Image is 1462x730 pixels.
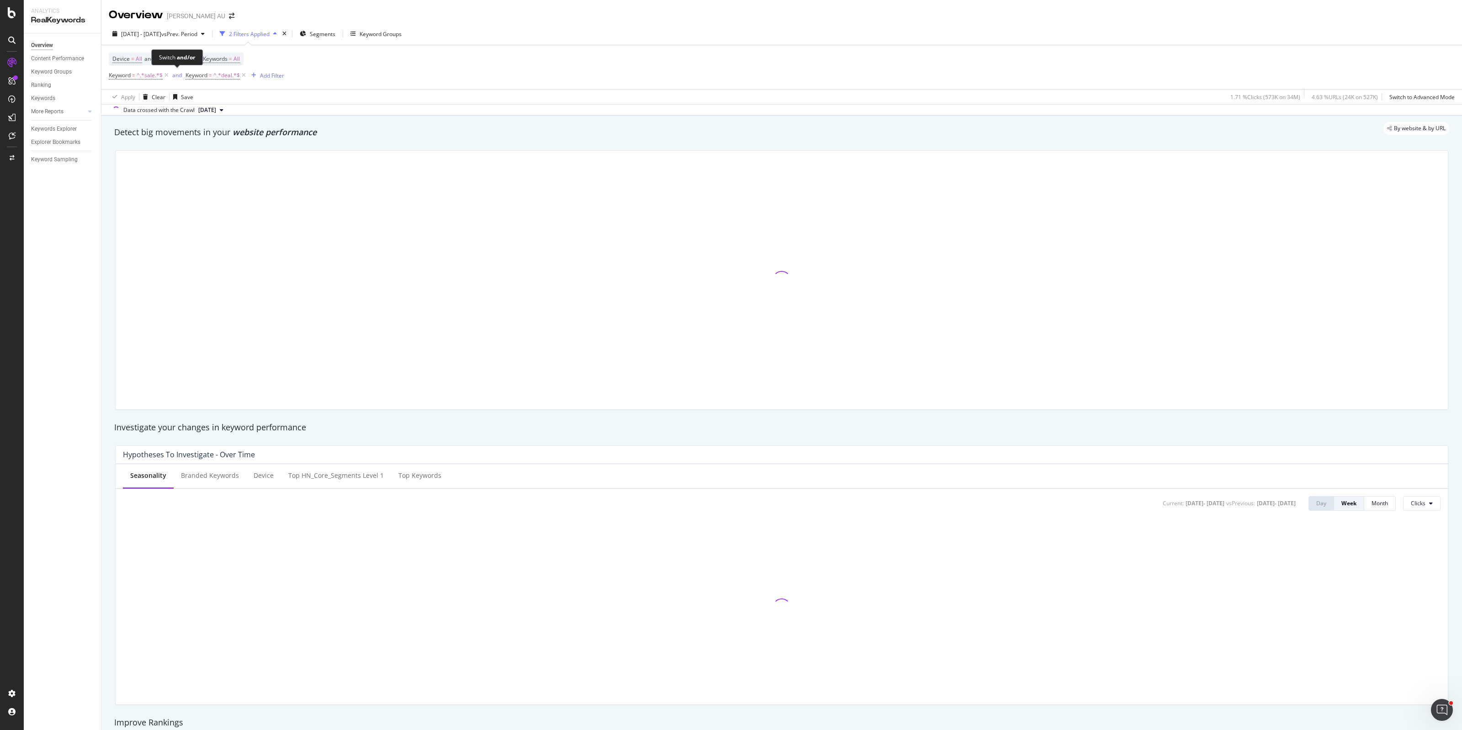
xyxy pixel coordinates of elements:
span: ^.*deal.*$ [213,69,240,82]
a: Content Performance [31,54,95,63]
div: 4.63 % URLs ( 24K on 527K ) [1312,93,1378,101]
div: Switch to Advanced Mode [1389,93,1455,101]
span: Keyword [185,71,207,79]
a: Keywords Explorer [31,124,95,134]
button: [DATE] - [DATE]vsPrev. Period [109,26,208,41]
a: Keyword Groups [31,67,95,77]
div: Overview [109,7,163,23]
span: = [131,55,134,63]
div: [PERSON_NAME] AU [167,11,225,21]
span: = [229,55,232,63]
span: ^.*sale.*$ [137,69,163,82]
div: Top Keywords [398,471,441,480]
button: Clicks [1403,496,1441,511]
div: and/or [177,53,195,61]
div: [DATE] - [DATE] [1257,499,1296,507]
span: All [233,53,240,65]
div: Switch [159,53,195,61]
button: Save [170,90,193,104]
div: Keyword Sampling [31,155,78,164]
button: Apply [109,90,135,104]
span: Segments [310,30,335,38]
span: vs Prev. Period [161,30,197,38]
a: Keywords [31,94,95,103]
button: Segments [296,26,339,41]
a: Ranking [31,80,95,90]
div: 2 Filters Applied [229,30,270,38]
div: Month [1372,499,1388,507]
button: Day [1308,496,1334,511]
div: times [281,29,288,38]
div: Improve Rankings [114,717,1449,729]
div: [DATE] - [DATE] [1186,499,1224,507]
span: Clicks [1411,499,1425,507]
span: Keywords [203,55,228,63]
span: All [136,53,142,65]
div: arrow-right-arrow-left [229,13,234,19]
button: Clear [139,90,165,104]
span: [DATE] - [DATE] [121,30,161,38]
div: Current: [1163,499,1184,507]
div: Save [181,93,193,101]
button: Add Filter [248,70,284,81]
div: Week [1341,499,1356,507]
div: 1.71 % Clicks ( 573K on 34M ) [1230,93,1300,101]
div: Overview [31,41,53,50]
div: vs Previous : [1226,499,1255,507]
div: Explorer Bookmarks [31,138,80,147]
button: Keyword Groups [347,26,405,41]
div: Data crossed with the Crawl [123,106,195,114]
div: Branded Keywords [181,471,239,480]
span: 2025 Jun. 29th [198,106,216,114]
button: 2 Filters Applied [216,26,281,41]
button: Week [1334,496,1364,511]
div: Analytics [31,7,94,15]
iframe: Intercom live chat [1431,699,1453,721]
div: More Reports [31,107,64,116]
a: More Reports [31,107,85,116]
div: Add Filter [260,72,284,79]
div: Content Performance [31,54,84,63]
div: RealKeywords [31,15,94,26]
a: Explorer Bookmarks [31,138,95,147]
div: Keywords Explorer [31,124,77,134]
div: Seasonality [130,471,166,480]
div: and [172,71,182,79]
button: Month [1364,496,1396,511]
span: By website & by URL [1394,126,1446,131]
div: Ranking [31,80,51,90]
div: legacy label [1383,122,1449,135]
span: = [132,71,135,79]
span: = [209,71,212,79]
div: Clear [152,93,165,101]
div: Day [1316,499,1326,507]
span: Keyword [109,71,131,79]
button: Switch to Advanced Mode [1386,90,1455,104]
div: Investigate your changes in keyword performance [114,422,1449,434]
div: Keyword Groups [31,67,72,77]
div: Top HN_Core_Segments Level 1 [288,471,384,480]
div: Apply [121,93,135,101]
a: Keyword Sampling [31,155,95,164]
div: Keywords [31,94,55,103]
button: and [172,71,182,79]
a: Overview [31,41,95,50]
div: Device [254,471,274,480]
div: Hypotheses to Investigate - Over Time [123,450,255,459]
span: and [144,55,154,63]
span: Device [112,55,130,63]
button: [DATE] [195,105,227,116]
div: Keyword Groups [360,30,402,38]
